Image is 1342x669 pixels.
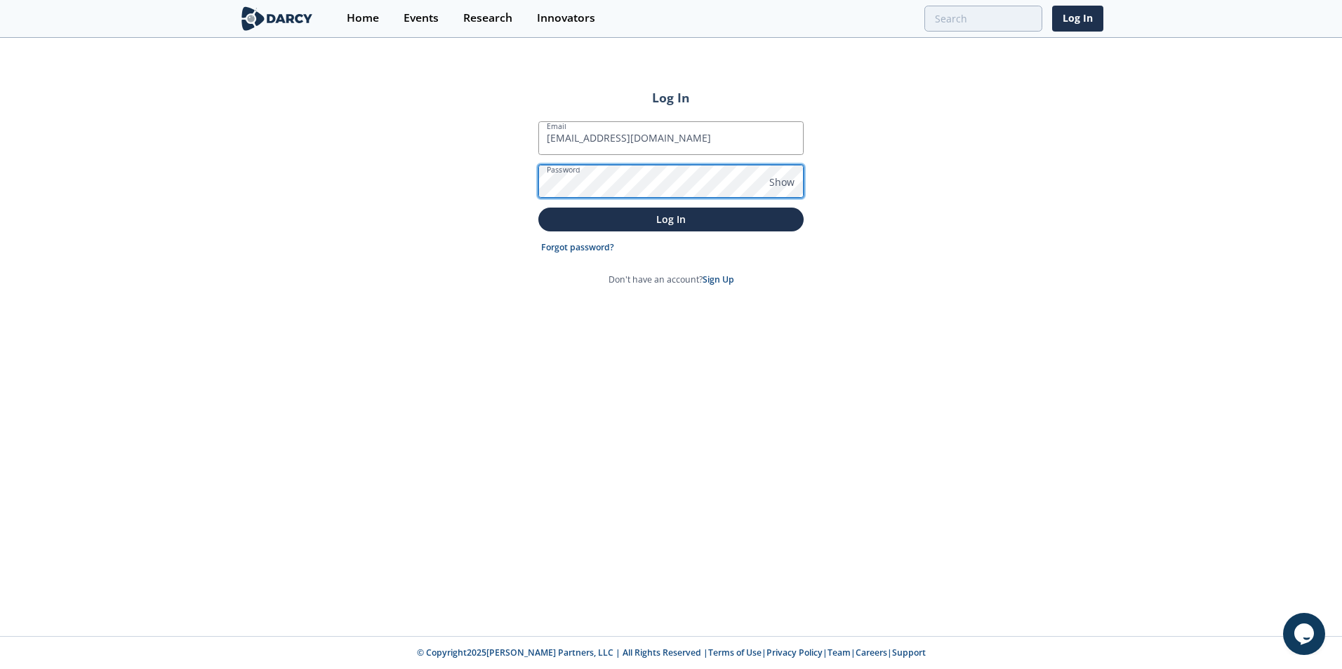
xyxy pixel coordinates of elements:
img: logo-wide.svg [239,6,315,31]
a: Team [828,647,851,658]
input: Advanced Search [924,6,1042,32]
label: Password [547,164,580,175]
p: © Copyright 2025 [PERSON_NAME] Partners, LLC | All Rights Reserved | | | | | [152,647,1190,659]
a: Sign Up [703,273,734,285]
button: Log In [538,208,804,231]
span: Show [769,175,795,189]
div: Innovators [537,13,595,24]
a: Careers [856,647,887,658]
div: Home [347,13,379,24]
a: Support [892,647,926,658]
a: Terms of Use [708,647,762,658]
h2: Log In [538,88,804,107]
p: Don't have an account? [609,273,734,286]
div: Research [463,13,512,24]
a: Forgot password? [541,241,614,254]
a: Log In [1052,6,1103,32]
label: Email [547,121,566,132]
div: Events [404,13,439,24]
p: Log In [548,212,794,227]
iframe: chat widget [1283,613,1328,655]
a: Privacy Policy [766,647,823,658]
